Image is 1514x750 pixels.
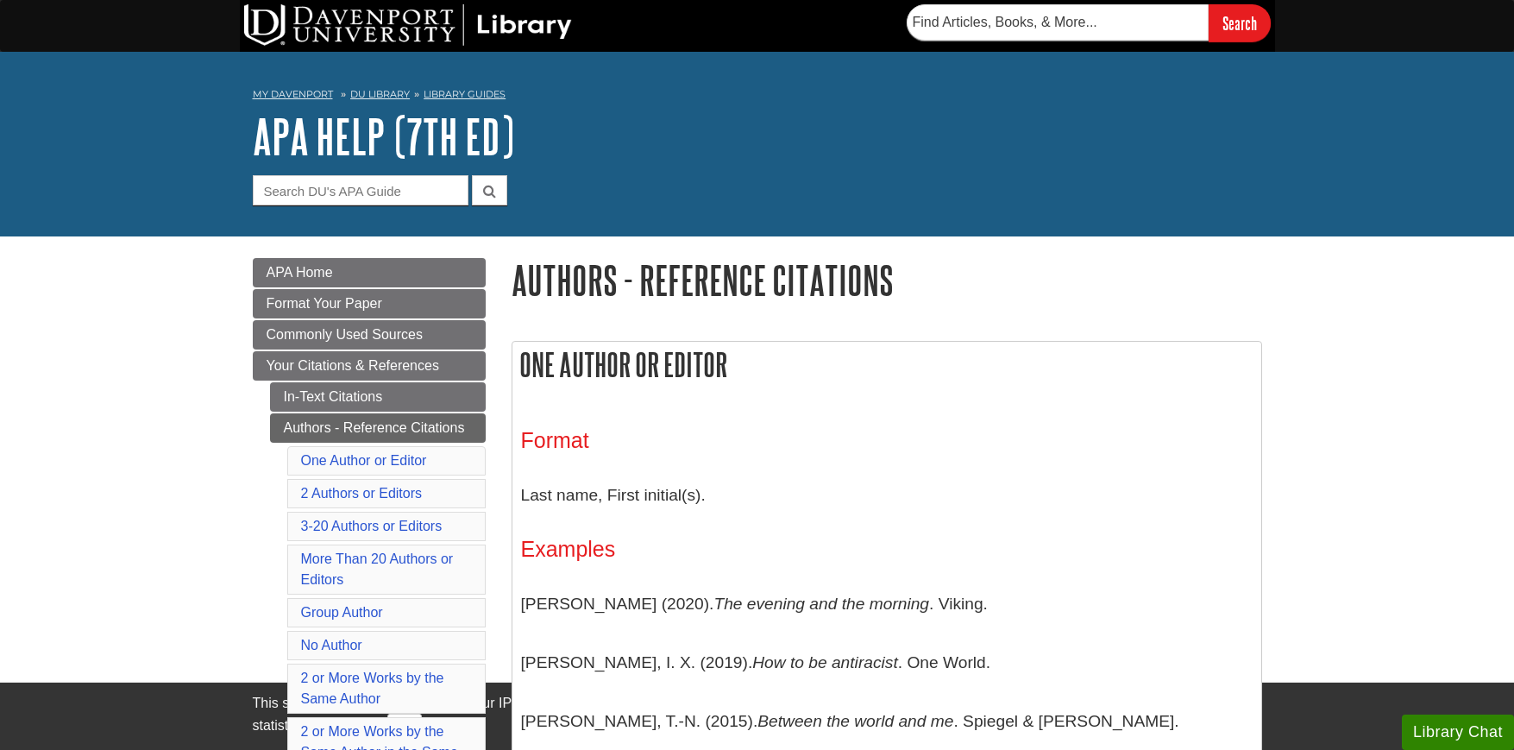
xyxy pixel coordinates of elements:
[253,289,486,318] a: Format Your Paper
[1209,4,1271,41] input: Search
[301,519,443,533] a: 3-20 Authors or Editors
[752,653,898,671] i: How to be antiracist
[907,4,1271,41] form: Searches DU Library's articles, books, and more
[521,537,1253,562] h3: Examples
[301,551,454,587] a: More Than 20 Authors or Editors
[301,453,427,468] a: One Author or Editor
[350,88,410,100] a: DU Library
[253,87,333,102] a: My Davenport
[267,265,333,280] span: APA Home
[424,88,506,100] a: Library Guides
[270,382,486,412] a: In-Text Citations
[1402,715,1514,750] button: Library Chat
[253,320,486,350] a: Commonly Used Sources
[301,671,444,706] a: 2 or More Works by the Same Author
[512,342,1261,388] h2: One Author or Editor
[757,712,953,730] i: Between the world and me
[713,595,929,613] i: The evening and the morning
[267,296,382,311] span: Format Your Paper
[521,470,1253,520] p: Last name, First initial(s).
[301,638,362,652] a: No Author
[267,358,439,373] span: Your Citations & References
[521,696,1253,747] p: [PERSON_NAME], T.-N. (2015). . Spiegel & [PERSON_NAME].
[512,258,1262,302] h1: Authors - Reference Citations
[253,110,514,163] a: APA Help (7th Ed)
[253,258,486,287] a: APA Home
[270,413,486,443] a: Authors - Reference Citations
[253,351,486,381] a: Your Citations & References
[521,638,1253,688] p: [PERSON_NAME], I. X. (2019). . One World.
[253,83,1262,110] nav: breadcrumb
[301,605,383,620] a: Group Author
[244,4,572,46] img: DU Library
[253,175,468,205] input: Search DU's APA Guide
[907,4,1209,41] input: Find Articles, Books, & More...
[267,327,423,342] span: Commonly Used Sources
[521,579,1253,629] p: [PERSON_NAME] (2020). . Viking.
[521,428,1253,453] h3: Format
[301,486,423,501] a: 2 Authors or Editors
